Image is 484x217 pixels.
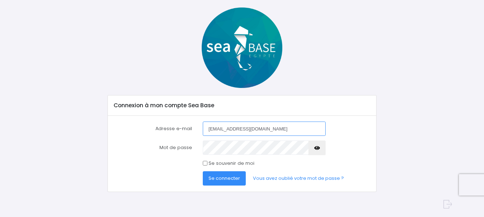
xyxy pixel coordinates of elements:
span: Se connecter [209,175,240,182]
a: Vous avez oublié votre mot de passe ? [247,171,350,186]
label: Mot de passe [108,140,197,155]
div: Connexion à mon compte Sea Base [108,95,376,115]
label: Se souvenir de moi [209,160,254,167]
button: Se connecter [203,171,246,186]
label: Adresse e-mail [108,122,197,136]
